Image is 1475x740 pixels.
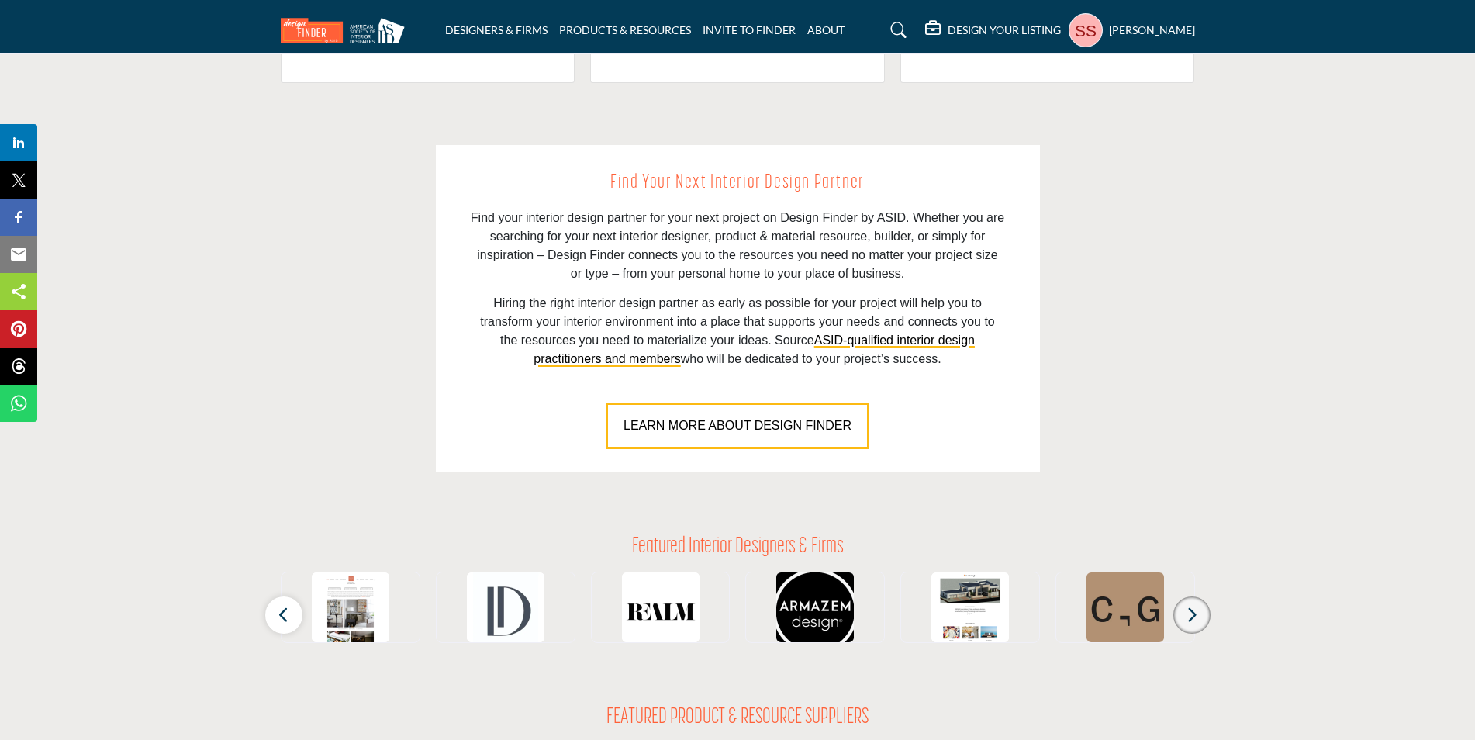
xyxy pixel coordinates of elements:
h5: DESIGN YOUR LISTING [948,23,1061,37]
a: ABOUT [807,23,845,36]
a: PRODUCTS & RESOURCES [559,23,691,36]
div: DESIGN YOUR LISTING [925,21,1061,40]
a: ASID-qualified interior design practitioners and members [534,334,975,365]
a: DESIGNERS & FIRMS [445,23,548,36]
h2: Find Your Next Interior Design Partner [471,168,1005,198]
a: INVITE TO FINDER [703,23,796,36]
h2: FEATURED PRODUCT & RESOURCE SUPPLIERS [606,705,869,731]
img: Interior Anthology [312,572,389,650]
img: AMDLUX [931,572,1009,650]
h5: [PERSON_NAME] [1109,22,1195,38]
span: LEARN MORE ABOUT DESIGN FINDER [624,419,851,432]
h2: Featured Interior Designers & Firms [632,534,844,561]
img: Studio Ad [776,572,854,650]
img: Layered Dimensions Interior Design [467,572,544,650]
img: Chu–Gooding [1086,572,1164,650]
img: Realm Studio [622,572,700,650]
img: Site Logo [281,18,413,43]
p: Hiring the right interior design partner as early as possible for your project will help you to t... [471,294,1005,368]
button: LEARN MORE ABOUT DESIGN FINDER [606,403,869,449]
button: Show hide supplier dropdown [1069,13,1103,47]
p: Find your interior design partner for your next project on Design Finder by ASID. Whether you are... [471,209,1005,283]
a: Search [876,18,917,43]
